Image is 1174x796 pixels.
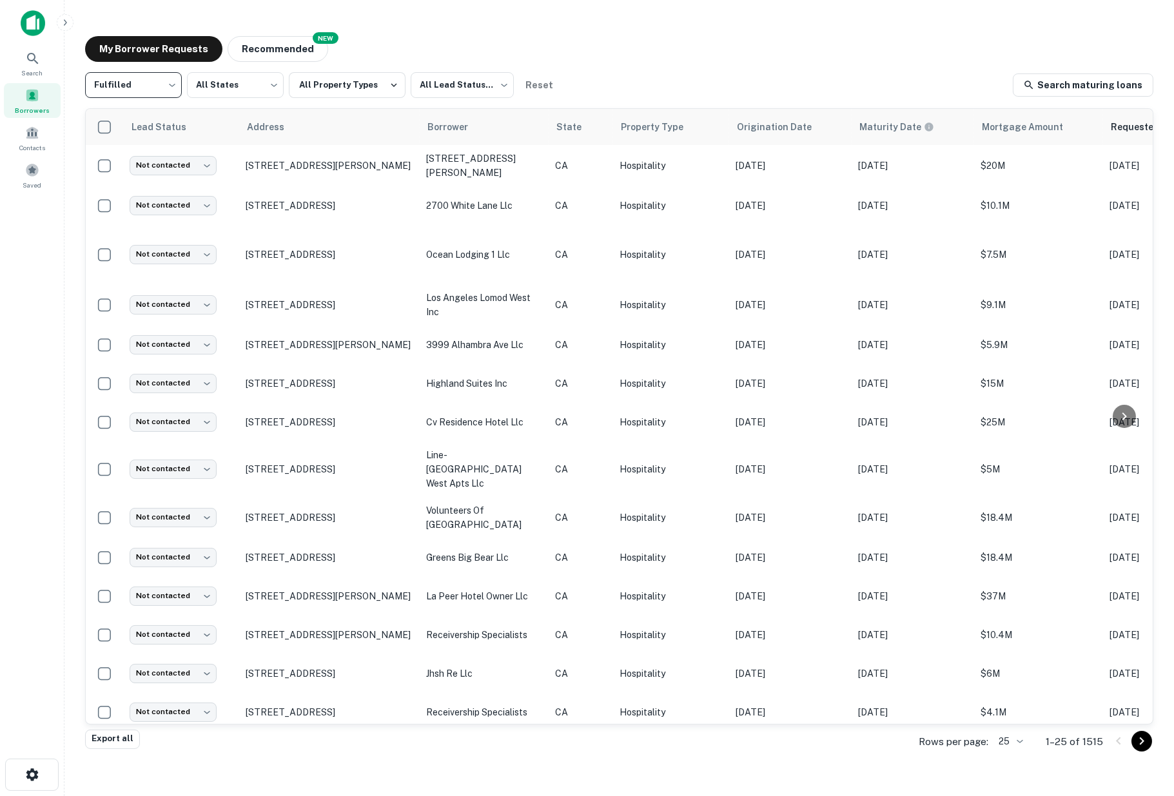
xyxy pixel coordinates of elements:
[621,119,700,135] span: Property Type
[4,46,61,81] a: Search
[426,338,542,352] p: 3999 alhambra ave llc
[130,413,217,431] div: Not contacted
[130,374,217,393] div: Not contacted
[974,109,1103,145] th: Mortgage Amount
[426,291,542,319] p: los angeles lomod west inc
[858,666,968,681] p: [DATE]
[620,338,723,352] p: Hospitality
[549,109,613,145] th: State
[85,36,222,62] button: My Borrower Requests
[737,119,828,135] span: Origination Date
[246,706,413,718] p: [STREET_ADDRESS]
[736,510,845,525] p: [DATE]
[426,503,542,532] p: volunteers of [GEOGRAPHIC_DATA]
[982,119,1080,135] span: Mortgage Amount
[620,705,723,719] p: Hospitality
[736,705,845,719] p: [DATE]
[613,109,729,145] th: Property Type
[246,629,413,641] p: [STREET_ADDRESS][PERSON_NAME]
[246,512,413,523] p: [STREET_ADDRESS]
[859,120,921,134] h6: Maturity Date
[4,158,61,193] a: Saved
[981,628,1097,642] p: $10.4M
[426,376,542,391] p: highland suites inc
[130,508,217,527] div: Not contacted
[130,295,217,314] div: Not contacted
[555,462,607,476] p: CA
[620,248,723,262] p: Hospitality
[130,460,217,478] div: Not contacted
[130,664,217,683] div: Not contacted
[130,625,217,644] div: Not contacted
[555,298,607,312] p: CA
[736,248,845,262] p: [DATE]
[22,68,43,78] span: Search
[426,448,542,490] p: line-[GEOGRAPHIC_DATA] west apts llc
[130,703,217,721] div: Not contacted
[85,730,140,749] button: Export all
[981,199,1097,213] p: $10.1M
[246,416,413,428] p: [STREET_ADDRESS]
[555,159,607,173] p: CA
[981,415,1097,429] p: $25M
[130,335,217,354] div: Not contacted
[859,120,951,134] span: Maturity dates displayed may be estimated. Please contact the lender for the most accurate maturi...
[620,199,723,213] p: Hospitality
[919,734,988,750] p: Rows per page:
[620,298,723,312] p: Hospitality
[981,550,1097,565] p: $18.4M
[21,10,45,36] img: capitalize-icon.png
[426,666,542,681] p: jhsh re llc
[4,121,61,155] a: Contacts
[736,415,845,429] p: [DATE]
[858,298,968,312] p: [DATE]
[981,376,1097,391] p: $15M
[736,550,845,565] p: [DATE]
[993,732,1025,751] div: 25
[859,120,934,134] div: Maturity dates displayed may be estimated. Please contact the lender for the most accurate maturi...
[130,548,217,567] div: Not contacted
[736,298,845,312] p: [DATE]
[426,589,542,603] p: la peer hotel owner llc
[1110,693,1174,755] iframe: Chat Widget
[981,462,1097,476] p: $5M
[426,705,542,719] p: receivership specialists
[246,339,413,351] p: [STREET_ADDRESS][PERSON_NAME]
[123,109,239,145] th: Lead Status
[620,666,723,681] p: Hospitality
[313,32,338,44] div: NEW
[130,245,217,264] div: Not contacted
[981,248,1097,262] p: $7.5M
[555,628,607,642] p: CA
[426,415,542,429] p: cv residence hotel llc
[736,159,845,173] p: [DATE]
[187,68,284,102] div: All States
[246,160,413,171] p: [STREET_ADDRESS][PERSON_NAME]
[426,199,542,213] p: 2700 white lane llc
[19,142,45,153] span: Contacts
[736,628,845,642] p: [DATE]
[858,510,968,525] p: [DATE]
[620,159,723,173] p: Hospitality
[426,248,542,262] p: ocean lodging 1 llc
[4,83,61,118] a: Borrowers
[981,589,1097,603] p: $37M
[858,338,968,352] p: [DATE]
[556,119,598,135] span: State
[228,36,328,62] button: Recommended
[427,119,485,135] span: Borrower
[239,109,420,145] th: Address
[555,415,607,429] p: CA
[620,462,723,476] p: Hospitality
[981,159,1097,173] p: $20M
[555,550,607,565] p: CA
[246,249,413,260] p: [STREET_ADDRESS]
[420,109,549,145] th: Borrower
[426,151,542,180] p: [STREET_ADDRESS][PERSON_NAME]
[981,666,1097,681] p: $6M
